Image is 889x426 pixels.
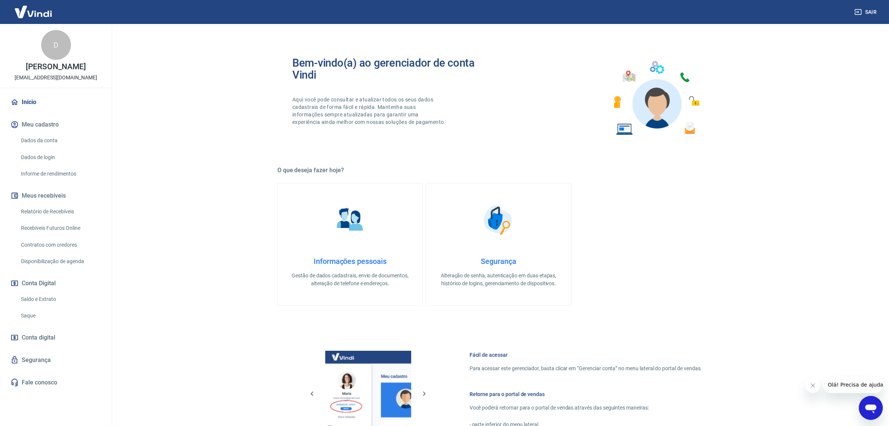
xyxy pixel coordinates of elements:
[9,374,103,391] a: Fale conosco
[18,150,103,165] a: Dados de login
[438,272,559,287] p: Alteração de senha, autenticação em duas etapas, histórico de logins, gerenciamento de dispositivos.
[18,220,103,236] a: Recebíveis Futuros Online
[426,183,571,306] a: SegurançaSegurançaAlteração de senha, autenticação em duas etapas, histórico de logins, gerenciam...
[9,0,58,23] img: Vindi
[4,5,63,11] span: Olá! Precisa de ajuda?
[853,5,880,19] button: Sair
[41,30,71,60] div: D
[277,167,720,174] h5: O que deseja fazer hoje?
[18,133,103,148] a: Dados da conta
[470,351,702,359] h6: Fácil de acessar
[806,378,821,393] iframe: Fechar mensagem
[26,63,86,71] p: [PERSON_NAME]
[290,272,410,287] p: Gestão de dados cadastrais, envio de documentos, alteração de telefone e endereços.
[332,201,369,239] img: Informações pessoais
[470,365,702,372] p: Para acessar este gerenciador, basta clicar em “Gerenciar conta” no menu lateral do portal de ven...
[15,74,97,82] p: [EMAIL_ADDRESS][DOMAIN_NAME]
[292,57,499,81] h2: Bem-vindo(a) ao gerenciador de conta Vindi
[470,390,702,398] h6: Retorne para o portal de vendas
[18,292,103,307] a: Saldo e Extrato
[607,57,705,140] img: Imagem de um avatar masculino com diversos icones exemplificando as funcionalidades do gerenciado...
[18,204,103,219] a: Relatório de Recebíveis
[18,166,103,182] a: Informe de rendimentos
[859,396,883,420] iframe: Botão para abrir a janela de mensagens
[9,94,103,110] a: Início
[438,257,559,266] h4: Segurança
[824,377,883,393] iframe: Mensagem da empresa
[18,308,103,323] a: Saque
[277,183,423,306] a: Informações pessoaisInformações pessoaisGestão de dados cadastrais, envio de documentos, alteraçã...
[480,201,517,239] img: Segurança
[9,188,103,204] button: Meus recebíveis
[9,329,103,346] a: Conta digital
[292,96,447,126] p: Aqui você pode consultar e atualizar todos os seus dados cadastrais de forma fácil e rápida. Mant...
[18,237,103,253] a: Contratos com credores
[290,257,410,266] h4: Informações pessoais
[9,116,103,133] button: Meu cadastro
[18,254,103,269] a: Disponibilização de agenda
[9,352,103,368] a: Segurança
[22,332,55,343] span: Conta digital
[470,404,702,412] p: Você poderá retornar para o portal de vendas através das seguintes maneiras:
[9,275,103,292] button: Conta Digital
